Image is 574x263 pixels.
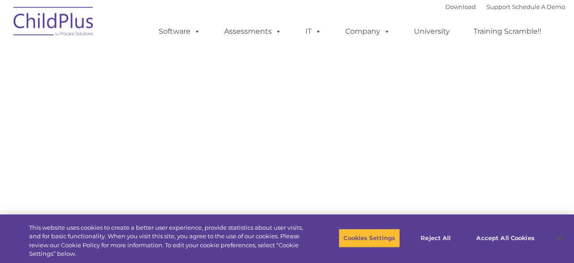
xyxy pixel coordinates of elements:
a: IT [296,22,330,40]
a: Support [487,3,510,10]
button: Reject All [408,229,464,248]
button: Accept All Cookies [471,229,539,248]
button: Cookies Settings [339,229,400,248]
a: Schedule A Demo [512,3,565,10]
div: This website uses cookies to create a better user experience, provide statistics about user visit... [29,223,316,259]
a: University [405,22,459,40]
a: Assessments [215,22,291,40]
iframe: Form 0 [16,156,558,224]
button: Close [550,228,570,248]
font: | [445,3,565,10]
a: Software [150,22,209,40]
a: Company [336,22,399,40]
a: Training Scramble!! [465,22,550,40]
a: Download [445,3,476,10]
img: ChildPlus by Procare Solutions [9,0,99,45]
